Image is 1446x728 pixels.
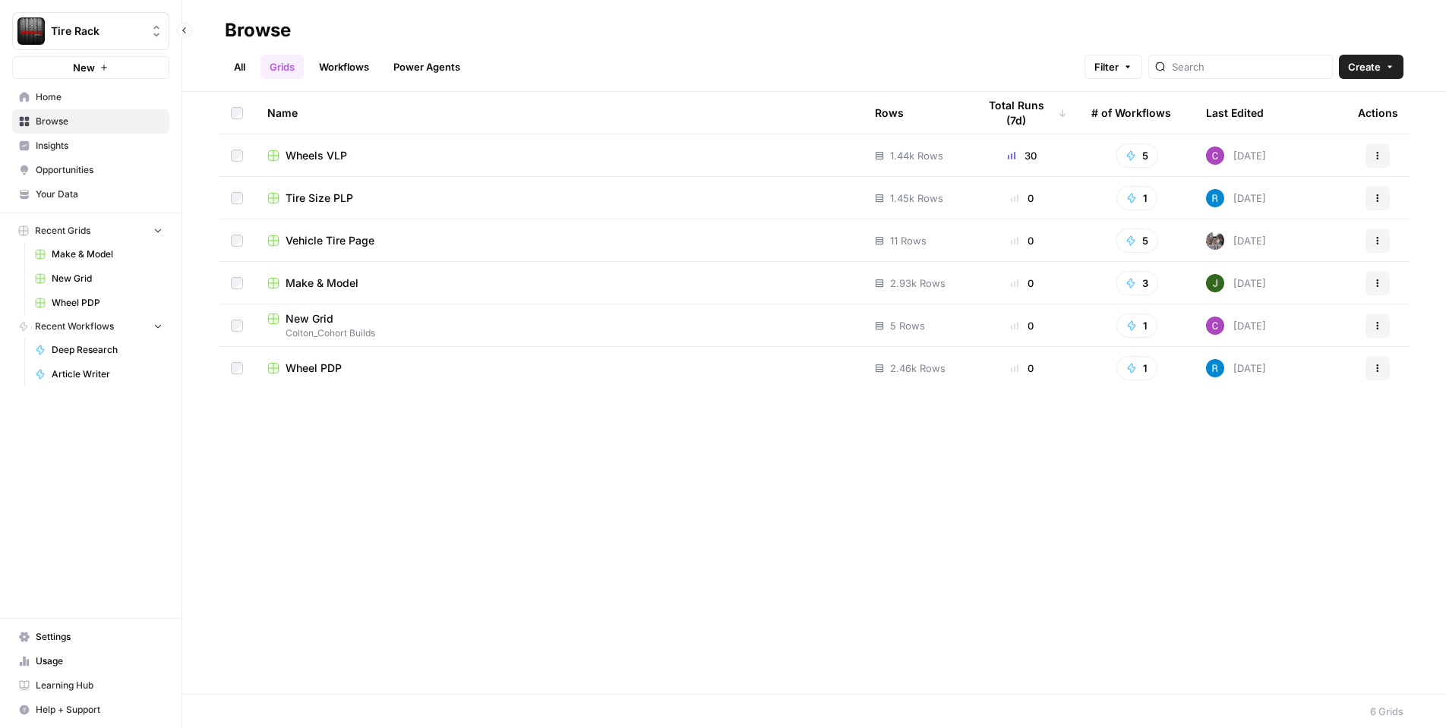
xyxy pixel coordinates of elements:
span: Wheels VLP [286,148,347,163]
div: 0 [977,276,1067,291]
button: 1 [1116,314,1157,338]
span: Recent Grids [35,224,90,238]
span: Tire Rack [51,24,143,39]
span: Deep Research [52,343,163,357]
span: Filter [1094,59,1119,74]
button: Filter [1084,55,1142,79]
button: Workspace: Tire Rack [12,12,169,50]
button: Recent Grids [12,219,169,242]
button: 1 [1116,186,1157,210]
a: Your Data [12,182,169,206]
span: Home [36,90,163,104]
a: Home [12,85,169,109]
img: d22iu3035mprmqybzn9flh0kxmu4 [1206,359,1224,377]
a: Workflows [310,55,378,79]
a: Opportunities [12,158,169,182]
div: 0 [977,191,1067,206]
button: 1 [1116,356,1157,380]
div: [DATE] [1206,274,1266,292]
span: 1.44k Rows [890,148,943,163]
a: New Grid [28,266,169,291]
span: Vehicle Tire Page [286,233,374,248]
div: [DATE] [1206,359,1266,377]
div: [DATE] [1206,147,1266,165]
span: Usage [36,654,163,668]
span: New [73,60,95,75]
span: New Grid [52,272,163,285]
a: Grids [260,55,304,79]
span: 2.46k Rows [890,361,946,376]
div: [DATE] [1206,317,1266,335]
a: Make & Model [267,276,851,291]
button: 3 [1116,271,1158,295]
img: a2mlt6f1nb2jhzcjxsuraj5rj4vi [1206,232,1224,250]
div: 0 [977,361,1067,376]
a: Wheels VLP [267,148,851,163]
a: All [225,55,254,79]
div: [DATE] [1206,189,1266,207]
div: 6 Grids [1370,704,1403,719]
img: d22iu3035mprmqybzn9flh0kxmu4 [1206,189,1224,207]
span: Make & Model [52,247,163,261]
button: Help + Support [12,698,169,722]
div: 0 [977,233,1067,248]
a: Make & Model [28,242,169,266]
span: Opportunities [36,163,163,177]
span: Article Writer [52,367,163,381]
input: Search [1172,59,1326,74]
span: Insights [36,139,163,153]
span: Wheel PDP [52,296,163,310]
div: Rows [875,92,904,134]
div: Total Runs (7d) [977,92,1067,134]
span: Learning Hub [36,679,163,692]
div: 0 [977,318,1067,333]
a: Usage [12,649,169,673]
a: Power Agents [384,55,469,79]
img: Tire Rack Logo [17,17,45,45]
div: Name [267,92,851,134]
span: Wheel PDP [286,361,342,376]
img: 5v0yozua856dyxnw4lpcp45mgmzh [1206,274,1224,292]
span: Recent Workflows [35,320,114,333]
a: Wheel PDP [267,361,851,376]
span: Browse [36,115,163,128]
button: Recent Workflows [12,315,169,338]
button: 5 [1116,143,1158,168]
img: luj36oym5k2n1kjpnpxn8ikwxuhv [1206,317,1224,335]
span: New Grid [286,311,333,326]
a: Settings [12,625,169,649]
span: Create [1348,59,1381,74]
a: Article Writer [28,362,169,386]
img: luj36oym5k2n1kjpnpxn8ikwxuhv [1206,147,1224,165]
span: Your Data [36,188,163,201]
span: Tire Size PLP [286,191,353,206]
span: Make & Model [286,276,358,291]
span: 5 Rows [890,318,925,333]
a: Tire Size PLP [267,191,851,206]
a: New GridColton_Cohort Builds [267,311,851,340]
a: Learning Hub [12,673,169,698]
span: 11 Rows [890,233,927,248]
div: Last Edited [1206,92,1264,134]
button: Create [1339,55,1403,79]
a: Insights [12,134,169,158]
span: 1.45k Rows [890,191,943,206]
span: Help + Support [36,703,163,717]
button: New [12,56,169,79]
a: Vehicle Tire Page [267,233,851,248]
div: # of Workflows [1091,92,1171,134]
div: 30 [977,148,1067,163]
a: Wheel PDP [28,291,169,315]
span: Settings [36,630,163,644]
div: Browse [225,18,291,43]
a: Deep Research [28,338,169,362]
button: 5 [1116,228,1158,253]
span: Colton_Cohort Builds [267,326,851,340]
div: [DATE] [1206,232,1266,250]
div: Actions [1358,92,1398,134]
a: Browse [12,109,169,134]
span: 2.93k Rows [890,276,946,291]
